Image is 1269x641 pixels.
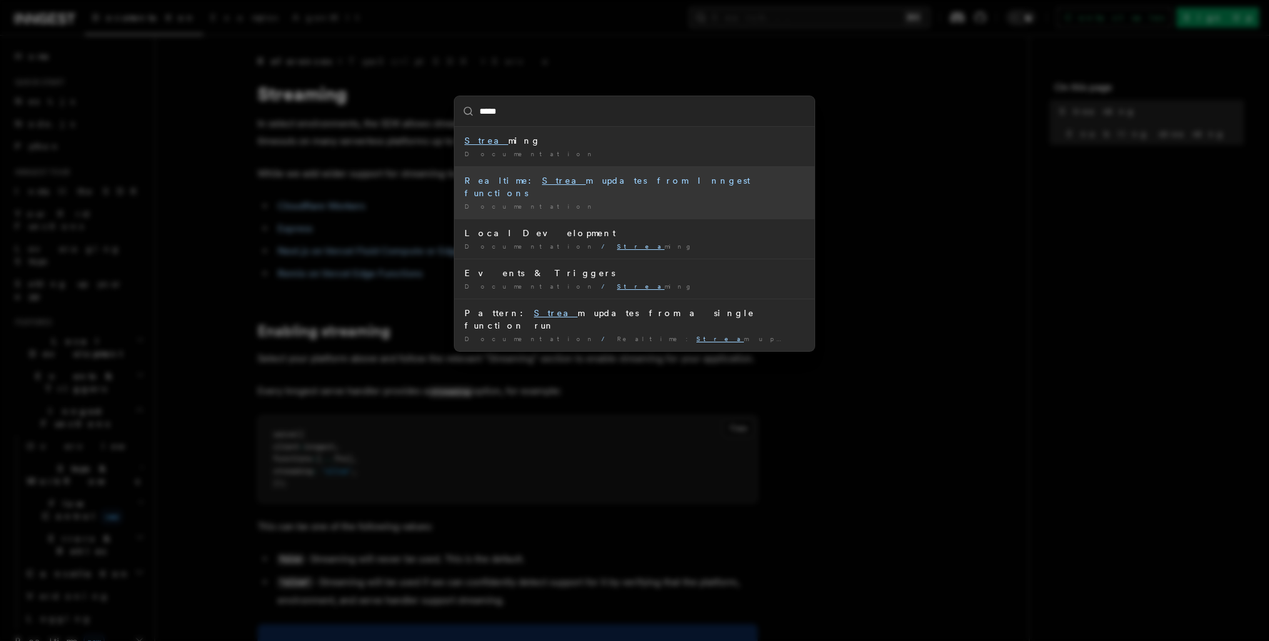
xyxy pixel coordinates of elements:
[617,282,665,290] mark: Strea
[617,242,665,250] mark: Strea
[601,335,612,342] span: /
[696,335,744,342] mark: Strea
[464,335,596,342] span: Documentation
[617,242,692,250] span: ming
[464,150,596,157] span: Documentation
[464,227,805,239] div: Local Development
[601,282,612,290] span: /
[464,307,805,332] div: Pattern: m updates from a single function run
[464,267,805,279] div: Events & Triggers
[464,282,596,290] span: Documentation
[464,134,805,147] div: ming
[617,335,1041,342] span: Realtime: m updates from Inngest functions
[464,174,805,199] div: Realtime: m updates from Inngest functions
[534,308,578,318] mark: Strea
[601,242,612,250] span: /
[464,136,508,146] mark: Strea
[542,176,586,186] mark: Strea
[464,242,596,250] span: Documentation
[617,282,692,290] span: ming
[464,202,596,210] span: Documentation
